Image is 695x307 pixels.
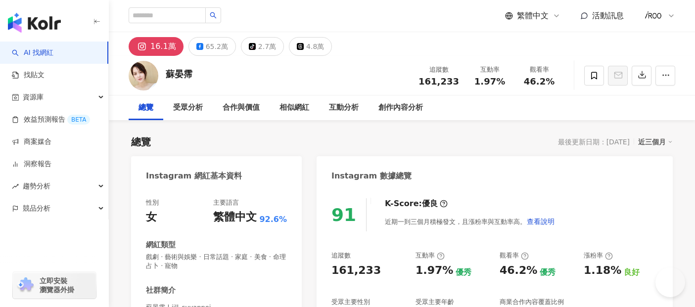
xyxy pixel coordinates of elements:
[146,240,176,250] div: 網紅類型
[500,298,564,307] div: 商業合作內容覆蓋比例
[131,135,151,149] div: 總覽
[474,77,505,87] span: 1.97%
[258,40,276,53] div: 2.7萬
[306,40,324,53] div: 4.8萬
[23,175,50,197] span: 趨勢分析
[213,198,239,207] div: 主要語言
[259,214,287,225] span: 92.6%
[638,135,673,148] div: 近三個月
[500,251,529,260] div: 觀看率
[517,10,549,21] span: 繁體中文
[289,37,332,56] button: 4.8萬
[16,277,35,293] img: chrome extension
[500,263,537,278] div: 46.2%
[279,102,309,114] div: 相似網紅
[558,138,630,146] div: 最後更新日期：[DATE]
[540,267,556,278] div: 優秀
[378,102,423,114] div: 創作內容分析
[655,267,685,297] iframe: Help Scout Beacon - Open
[13,272,96,299] a: chrome extension立即安裝 瀏覽器外掛
[644,6,663,25] img: logo.png
[527,218,555,225] span: 查看說明
[422,198,438,209] div: 優良
[23,197,50,219] span: 競品分析
[418,65,459,75] div: 追蹤數
[418,76,459,87] span: 161,233
[12,183,19,190] span: rise
[8,13,61,33] img: logo
[385,212,555,231] div: 近期一到三個月積極發文，且漲粉率與互動率高。
[331,171,412,181] div: Instagram 數據總覽
[416,298,454,307] div: 受眾主要年齡
[331,263,381,278] div: 161,233
[12,159,51,169] a: 洞察報告
[520,65,558,75] div: 觀看率
[471,65,509,75] div: 互動率
[40,276,74,294] span: 立即安裝 瀏覽器外掛
[584,263,621,278] div: 1.18%
[188,37,236,56] button: 65.2萬
[12,115,90,125] a: 效益預測報告BETA
[129,61,158,90] img: KOL Avatar
[173,102,203,114] div: 受眾分析
[166,68,192,80] div: 蘇晏霈
[624,267,640,278] div: 良好
[416,263,453,278] div: 1.97%
[23,86,44,108] span: 資源庫
[213,210,257,225] div: 繁體中文
[206,40,228,53] div: 65.2萬
[456,267,471,278] div: 優秀
[146,210,157,225] div: 女
[146,285,176,296] div: 社群簡介
[241,37,284,56] button: 2.7萬
[146,198,159,207] div: 性別
[331,205,356,225] div: 91
[584,251,613,260] div: 漲粉率
[139,102,153,114] div: 總覽
[524,77,555,87] span: 46.2%
[129,37,184,56] button: 16.1萬
[150,40,176,53] div: 16.1萬
[12,70,45,80] a: 找貼文
[329,102,359,114] div: 互動分析
[223,102,260,114] div: 合作與價值
[526,212,555,231] button: 查看說明
[146,171,242,181] div: Instagram 網紅基本資料
[331,298,370,307] div: 受眾主要性別
[12,48,53,58] a: searchAI 找網紅
[592,11,624,20] span: 活動訊息
[210,12,217,19] span: search
[385,198,448,209] div: K-Score :
[331,251,351,260] div: 追蹤數
[12,137,51,147] a: 商案媒合
[416,251,445,260] div: 互動率
[146,253,287,270] span: 戲劇 · 藝術與娛樂 · 日常話題 · 家庭 · 美食 · 命理占卜 · 寵物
